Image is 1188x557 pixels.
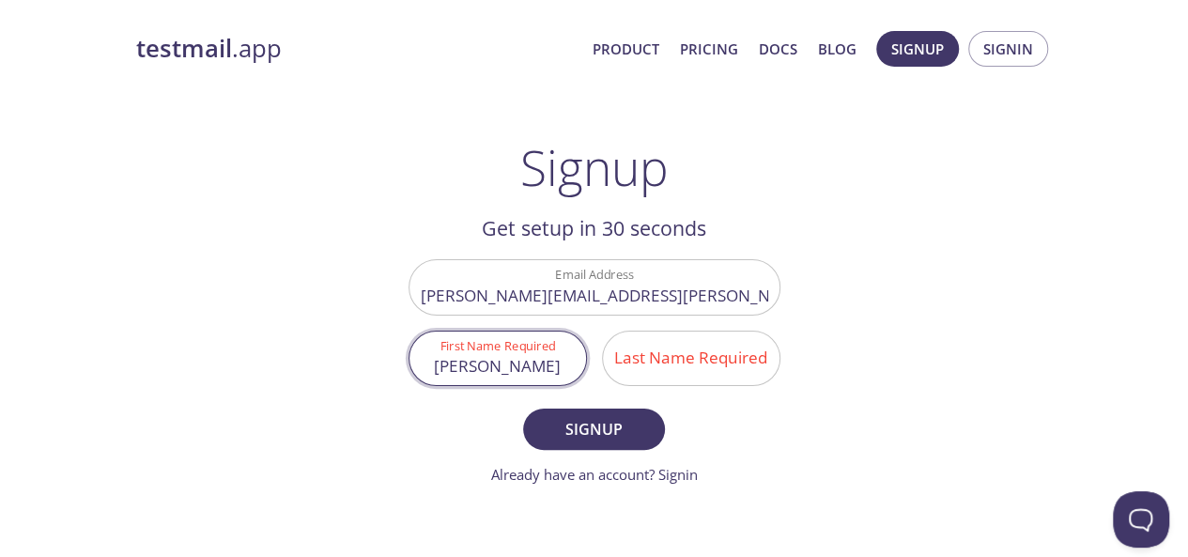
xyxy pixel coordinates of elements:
[409,212,780,244] h2: Get setup in 30 seconds
[520,139,669,195] h1: Signup
[759,37,797,61] a: Docs
[523,409,664,450] button: Signup
[544,416,643,442] span: Signup
[818,37,856,61] a: Blog
[876,31,959,67] button: Signup
[680,37,738,61] a: Pricing
[491,465,698,484] a: Already have an account? Signin
[136,32,232,65] strong: testmail
[593,37,659,61] a: Product
[891,37,944,61] span: Signup
[136,33,578,65] a: testmail.app
[983,37,1033,61] span: Signin
[968,31,1048,67] button: Signin
[1113,491,1169,548] iframe: Help Scout Beacon - Open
